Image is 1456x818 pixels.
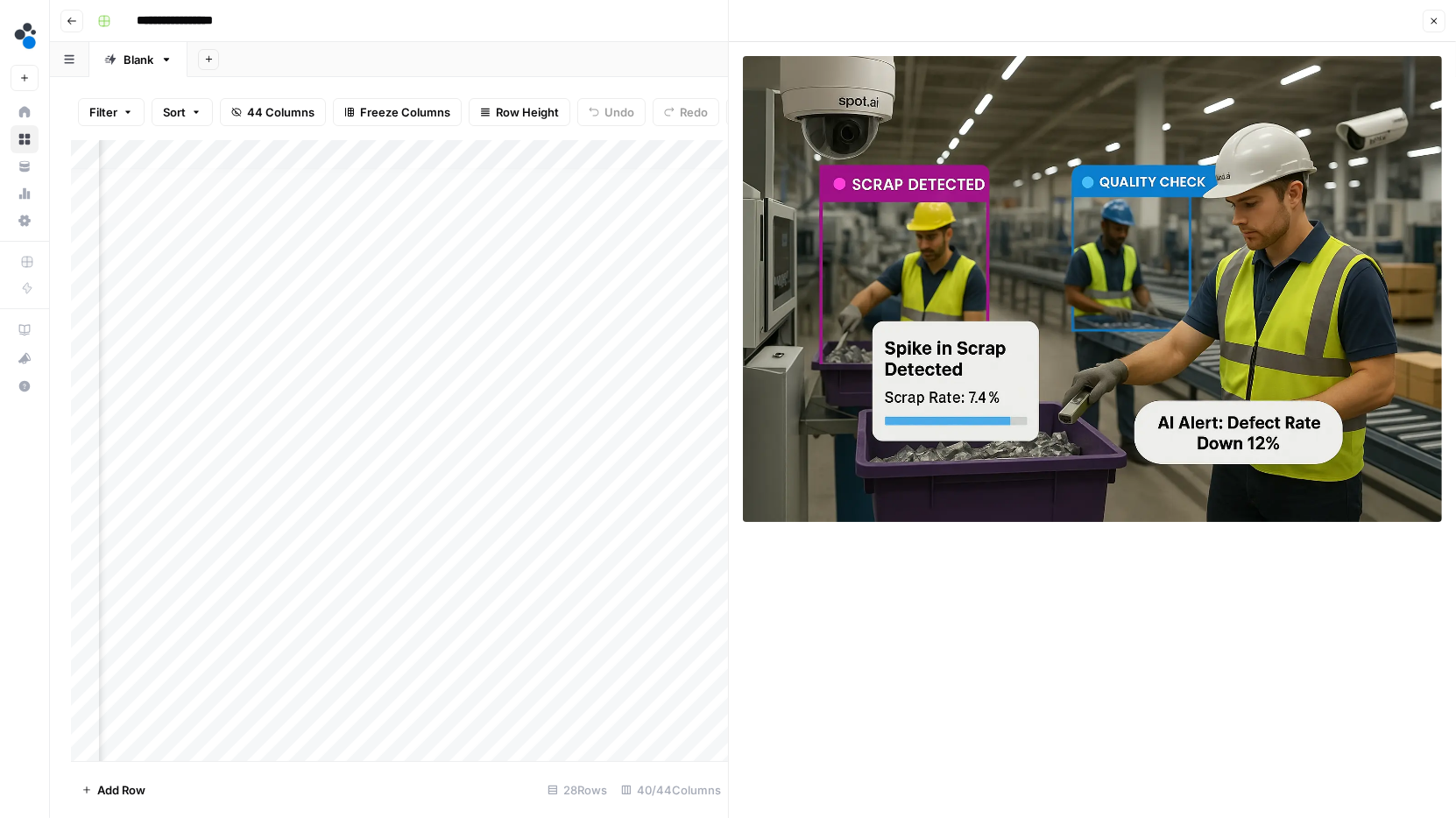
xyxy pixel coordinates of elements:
button: Workspace: spot.ai [11,14,39,58]
span: 44 Columns [247,103,315,121]
img: spot.ai Logo [11,20,42,52]
span: Sort [163,103,186,121]
button: Filter [78,98,145,126]
button: Row Height [469,98,570,126]
button: Undo [577,98,646,126]
a: AirOps Academy [11,316,39,344]
a: Blank [89,42,187,77]
a: Browse [11,125,39,153]
a: Settings [11,207,39,235]
span: Filter [89,103,117,121]
img: Row/Cell [743,56,1442,522]
span: Undo [604,103,634,121]
button: 44 Columns [220,98,326,126]
button: Freeze Columns [333,98,462,126]
span: Redo [680,103,708,121]
button: Add Row [71,776,156,804]
span: Row Height [496,103,559,121]
span: Freeze Columns [360,103,450,121]
a: Home [11,98,39,126]
div: 28 Rows [541,776,614,804]
button: Help + Support [11,372,39,400]
a: Your Data [11,152,39,180]
div: What's new? [11,345,38,371]
button: Redo [653,98,719,126]
div: 40/44 Columns [614,776,728,804]
button: Sort [152,98,213,126]
div: Blank [124,51,153,68]
button: What's new? [11,344,39,372]
span: Add Row [97,781,145,799]
a: Usage [11,180,39,208]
